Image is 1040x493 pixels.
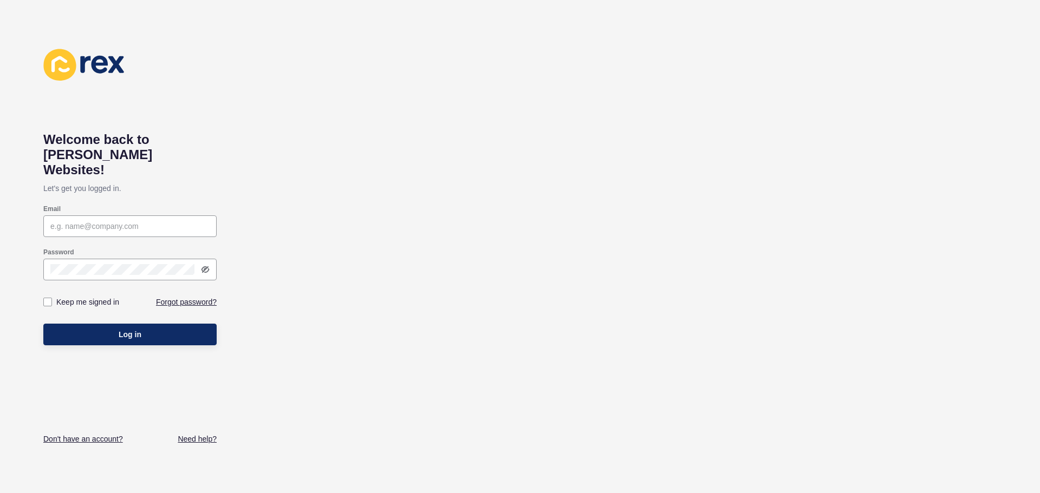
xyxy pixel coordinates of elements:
[50,221,210,232] input: e.g. name@company.com
[43,248,74,257] label: Password
[43,178,217,199] p: Let's get you logged in.
[178,433,217,444] a: Need help?
[43,132,217,178] h1: Welcome back to [PERSON_NAME] Websites!
[119,329,141,340] span: Log in
[43,205,61,213] label: Email
[43,433,123,444] a: Don't have an account?
[156,297,217,307] a: Forgot password?
[56,297,119,307] label: Keep me signed in
[43,324,217,345] button: Log in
